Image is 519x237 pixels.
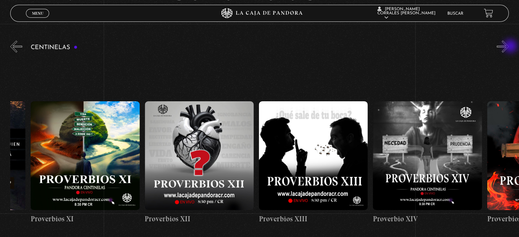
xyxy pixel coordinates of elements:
[145,213,254,224] h4: Proverbios XII
[377,7,435,20] span: [PERSON_NAME] Corrales [PERSON_NAME]
[10,41,22,53] button: Previous
[259,213,368,224] h4: Proverbios XIII
[373,213,482,224] h4: Proverbio XIV
[484,9,493,18] a: View your shopping cart
[31,213,140,224] h4: Proverbios XI
[32,11,43,15] span: Menu
[31,44,77,51] h3: Centinelas
[30,17,46,22] span: Cerrar
[497,41,509,53] button: Next
[447,12,463,16] a: Buscar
